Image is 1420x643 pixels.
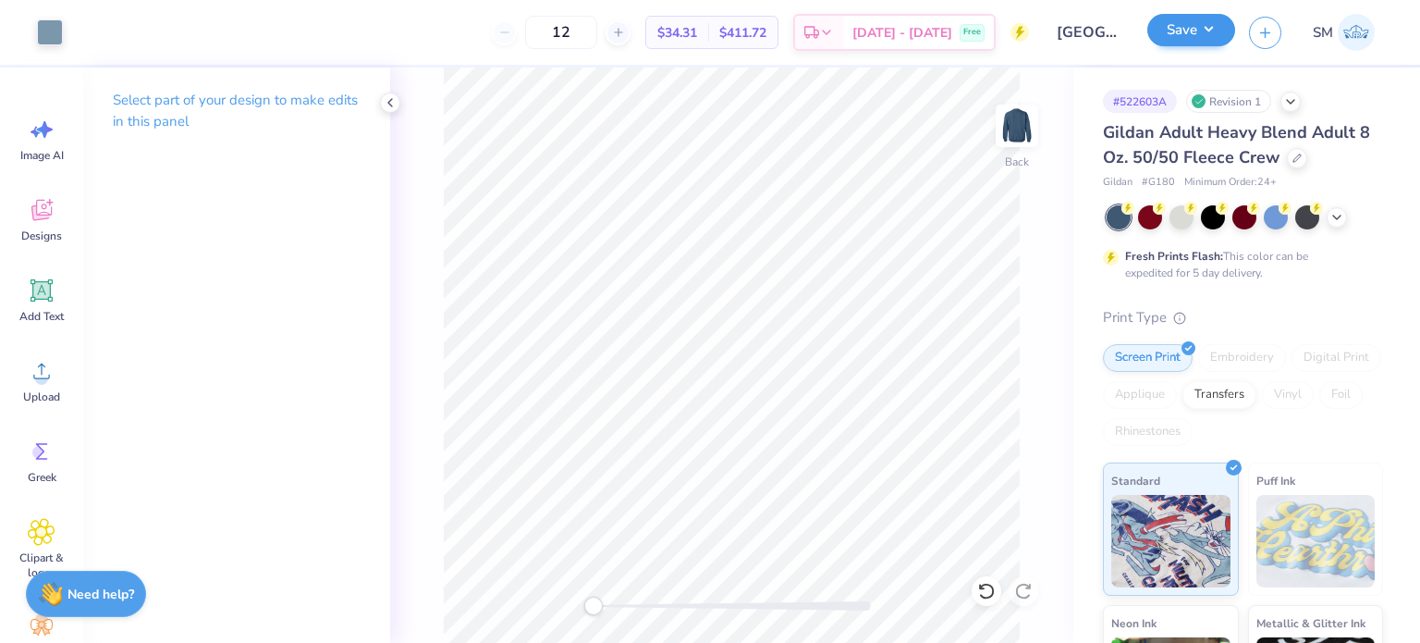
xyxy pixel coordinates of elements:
[20,148,64,163] span: Image AI
[113,90,361,132] p: Select part of your design to make edits in this panel
[657,23,697,43] span: $34.31
[1103,418,1193,446] div: Rhinestones
[67,586,134,603] strong: Need help?
[1111,471,1160,490] span: Standard
[1262,381,1314,409] div: Vinyl
[1005,154,1029,170] div: Back
[21,229,62,243] span: Designs
[584,597,603,615] div: Accessibility label
[1291,344,1381,372] div: Digital Print
[1103,175,1132,191] span: Gildan
[1103,381,1177,409] div: Applique
[1182,381,1256,409] div: Transfers
[1103,307,1383,328] div: Print Type
[1103,121,1370,168] span: Gildan Adult Heavy Blend Adult 8 Oz. 50/50 Fleece Crew
[19,309,64,324] span: Add Text
[1256,613,1365,633] span: Metallic & Glitter Ink
[1338,14,1375,51] img: Shruthi Mohan
[28,470,56,485] span: Greek
[1319,381,1363,409] div: Foil
[1184,175,1277,191] span: Minimum Order: 24 +
[1111,613,1157,633] span: Neon Ink
[1147,14,1235,46] button: Save
[1313,22,1333,43] span: SM
[998,107,1035,144] img: Back
[1198,344,1286,372] div: Embroidery
[1103,344,1193,372] div: Screen Print
[1256,495,1376,587] img: Puff Ink
[1142,175,1175,191] span: # G180
[11,550,72,580] span: Clipart & logos
[1103,90,1177,113] div: # 522603A
[1111,495,1230,587] img: Standard
[1304,14,1383,51] a: SM
[1186,90,1271,113] div: Revision 1
[852,23,952,43] span: [DATE] - [DATE]
[1256,471,1295,490] span: Puff Ink
[23,390,60,404] span: Upload
[525,16,597,49] input: – –
[1043,14,1133,51] input: Untitled Design
[1125,249,1223,264] strong: Fresh Prints Flash:
[1125,248,1353,281] div: This color can be expedited for 5 day delivery.
[963,26,981,39] span: Free
[719,23,766,43] span: $411.72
